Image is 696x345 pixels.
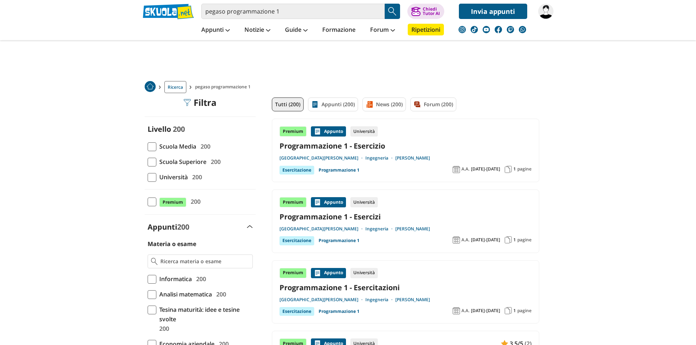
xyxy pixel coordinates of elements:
div: Premium [279,268,307,278]
span: 200 [193,274,206,284]
a: Guide [283,24,309,37]
img: twitch [507,26,514,33]
img: tiktok [471,26,478,33]
img: Filtra filtri mobile [183,99,191,106]
img: Appunti contenuto [314,269,321,277]
button: Search Button [385,4,400,19]
span: 200 [188,197,201,206]
a: Programmazione 1 [319,236,360,245]
span: 200 [177,222,189,232]
span: 1 [513,237,516,243]
a: Programmazione 1 - Esercitazioni [279,283,532,292]
a: Programmazione 1 - Esercizi [279,212,532,222]
span: Università [156,172,188,182]
a: Ingegneria [365,297,395,303]
img: palafitta777 [538,4,554,19]
span: pagine [517,237,532,243]
input: Cerca appunti, riassunti o versioni [201,4,385,19]
span: pegaso programmazione 1 [195,81,254,93]
input: Ricerca materia o esame [160,258,249,265]
a: Ripetizioni [408,24,444,35]
img: Home [145,81,156,92]
span: 200 [156,324,169,333]
span: Informatica [156,274,192,284]
a: Forum (200) [410,97,456,111]
span: Scuola Media [156,142,196,151]
span: Tesina maturità: idee e tesine svolte [156,305,253,324]
span: [DATE]-[DATE] [471,308,500,314]
div: Università [350,126,378,137]
button: ChiediTutor AI [407,4,444,19]
a: [GEOGRAPHIC_DATA][PERSON_NAME] [279,155,365,161]
a: [PERSON_NAME] [395,155,430,161]
img: Forum filtro contenuto [414,101,421,108]
div: Chiedi Tutor AI [423,7,440,16]
div: Esercitazione [279,236,314,245]
span: Analisi matematica [156,290,212,299]
span: 200 [208,157,221,166]
label: Appunti [148,222,189,232]
label: Livello [148,124,171,134]
div: Appunto [311,126,346,137]
a: [GEOGRAPHIC_DATA][PERSON_NAME] [279,226,365,232]
a: Forum [368,24,397,37]
div: Università [350,268,378,278]
img: Appunti contenuto [314,199,321,206]
span: pagine [517,166,532,172]
a: Formazione [320,24,357,37]
a: News (200) [362,97,406,111]
span: [DATE]-[DATE] [471,166,500,172]
img: youtube [483,26,490,33]
span: 1 [513,308,516,314]
span: A.A. [461,237,469,243]
img: Pagine [505,236,512,244]
img: Pagine [505,166,512,173]
span: 200 [173,124,185,134]
a: [GEOGRAPHIC_DATA][PERSON_NAME] [279,297,365,303]
img: Ricerca materia o esame [151,258,158,265]
a: Ricerca [164,81,186,93]
div: Filtra [183,97,217,108]
a: Programmazione 1 - Esercizio [279,141,532,151]
span: pagine [517,308,532,314]
img: News filtro contenuto [366,101,373,108]
div: Premium [279,126,307,137]
span: 200 [213,290,226,299]
span: A.A. [461,166,469,172]
img: WhatsApp [519,26,526,33]
a: Ingegneria [365,226,395,232]
label: Materia o esame [148,240,196,248]
div: Università [350,197,378,207]
span: A.A. [461,308,469,314]
a: Programmazione 1 [319,307,360,316]
span: Scuola Superiore [156,157,206,166]
span: Premium [159,198,186,207]
div: Appunto [311,268,346,278]
a: Programmazione 1 [319,166,360,175]
a: Appunti [199,24,232,37]
img: Pagine [505,307,512,314]
a: Tutti (200) [272,97,304,111]
span: 1 [513,166,516,172]
img: Anno accademico [453,236,460,244]
span: 200 [198,142,210,151]
div: Appunto [311,197,346,207]
span: 200 [189,172,202,182]
div: Esercitazione [279,307,314,316]
a: Invia appunti [459,4,527,19]
img: Appunti contenuto [314,128,321,135]
img: instagram [459,26,466,33]
img: Appunti filtro contenuto [311,101,319,108]
a: [PERSON_NAME] [395,297,430,303]
a: Notizie [243,24,272,37]
img: Anno accademico [453,166,460,173]
img: facebook [495,26,502,33]
span: [DATE]-[DATE] [471,237,500,243]
div: Premium [279,197,307,207]
div: Esercitazione [279,166,314,175]
img: Cerca appunti, riassunti o versioni [387,6,398,17]
img: Apri e chiudi sezione [247,225,253,228]
a: [PERSON_NAME] [395,226,430,232]
a: Home [145,81,156,93]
